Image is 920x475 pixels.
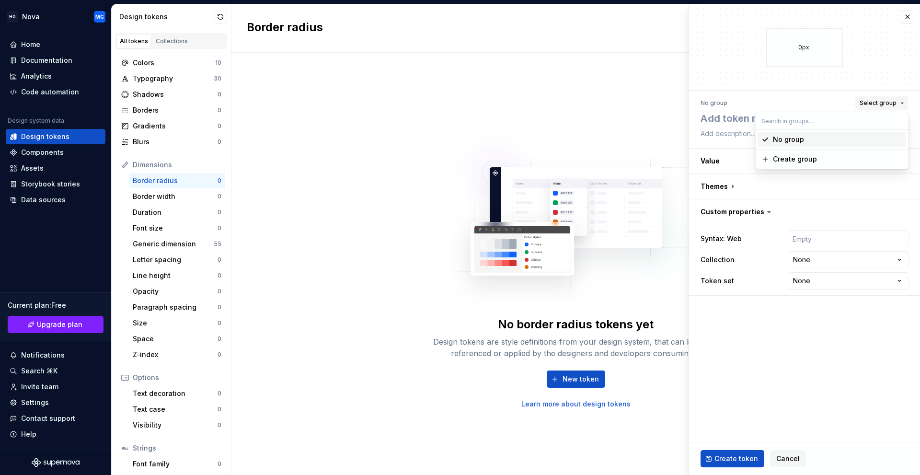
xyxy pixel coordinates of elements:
button: Select group [855,96,908,110]
a: Colors10 [117,55,225,70]
button: Search ⌘K [6,363,105,379]
div: Current plan : Free [8,301,103,310]
a: Typography30 [117,71,225,86]
div: Space [133,334,218,344]
button: Contact support [6,411,105,426]
div: Create group [773,154,817,164]
button: New token [547,371,605,388]
a: Gradients0 [117,118,225,134]
div: 30 [214,75,221,82]
div: 0 [218,193,221,200]
div: 0 [218,351,221,359]
div: Font family [133,459,218,469]
div: Gradients [133,121,218,131]
div: Collections [156,37,188,45]
div: 0 [218,460,221,468]
div: Options [133,373,221,382]
label: Syntax: Web [701,234,742,243]
span: New token [563,374,599,384]
div: Invite team [21,382,58,392]
div: Help [21,429,36,439]
input: Search in groups... [756,112,908,129]
a: Size0 [129,315,225,331]
div: 0 [218,390,221,397]
div: 0 [218,122,221,130]
div: Shadows [133,90,218,99]
h2: Border radius [247,20,323,37]
div: Border radius [133,176,218,185]
div: 0px [766,28,843,67]
div: Components [21,148,64,157]
div: Borders [133,105,218,115]
svg: Supernova Logo [32,458,80,467]
div: 0 [218,177,221,185]
a: Home [6,37,105,52]
div: Design system data [8,117,64,125]
div: Colors [133,58,215,68]
div: Border width [133,192,218,201]
div: Text case [133,405,218,414]
a: Documentation [6,53,105,68]
button: Create token [701,450,764,467]
span: Create token [714,454,758,463]
div: 0 [218,303,221,311]
a: Space0 [129,331,225,347]
div: 0 [218,106,221,114]
a: Duration0 [129,205,225,220]
div: Z-index [133,350,218,359]
div: Design tokens [21,132,69,141]
div: HO [7,11,18,23]
div: 10 [215,59,221,67]
div: Settings [21,398,49,407]
a: Code automation [6,84,105,100]
div: Opacity [133,287,218,296]
div: Typography [133,74,214,83]
div: 0 [218,272,221,279]
div: Design tokens are style definitions from your design system, that can be easily referenced or app... [423,336,729,359]
div: 0 [218,209,221,216]
div: Storybook stories [21,179,80,189]
div: Paragraph spacing [133,302,218,312]
div: Dimensions [133,160,221,170]
a: Z-index0 [129,347,225,362]
a: Visibility0 [129,417,225,433]
a: Shadows0 [117,87,225,102]
a: Opacity0 [129,284,225,299]
div: Contact support [21,414,75,423]
button: HONovaMG [2,6,109,27]
div: Documentation [21,56,72,65]
a: Components [6,145,105,160]
div: Font size [133,223,218,233]
div: 0 [218,335,221,343]
a: Settings [6,395,105,410]
span: Upgrade plan [37,320,82,329]
div: 0 [218,319,221,327]
div: 0 [218,405,221,413]
label: Token set [701,276,734,286]
div: Analytics [21,71,52,81]
div: 55 [214,240,221,248]
a: Paragraph spacing0 [129,300,225,315]
a: Letter spacing0 [129,252,225,267]
div: Text decoration [133,389,218,398]
div: No group [701,99,727,107]
div: Visibility [133,420,218,430]
a: Learn more about design tokens [521,399,631,409]
a: Generic dimension55 [129,236,225,252]
button: Notifications [6,348,105,363]
a: Text case0 [129,402,225,417]
div: Duration [133,208,218,217]
span: Select group [860,99,897,107]
div: No group [773,135,804,144]
div: Blurs [133,137,218,147]
div: 0 [218,224,221,232]
a: Assets [6,161,105,176]
a: Invite team [6,379,105,394]
button: Cancel [770,450,806,467]
div: 0 [218,288,221,295]
div: Generic dimension [133,239,214,249]
a: Font size0 [129,220,225,236]
div: 0 [218,91,221,98]
div: Nova [22,12,40,22]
